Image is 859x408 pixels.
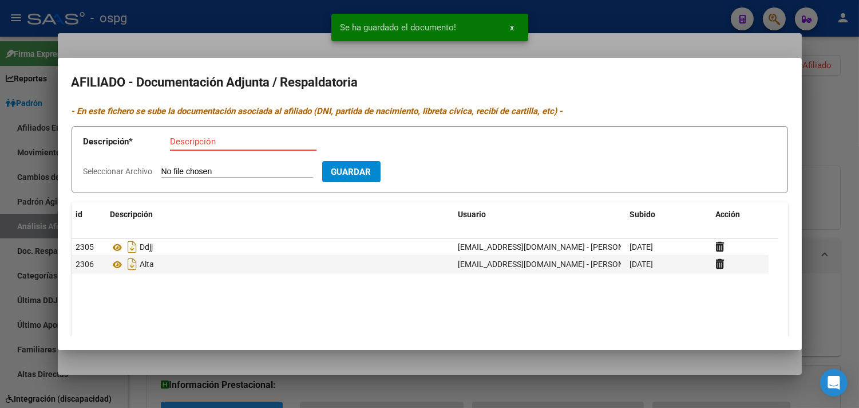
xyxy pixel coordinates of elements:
span: [EMAIL_ADDRESS][DOMAIN_NAME] - [PERSON_NAME] [458,242,652,252]
span: [DATE] [630,242,654,252]
span: Descripción [110,210,153,219]
h2: AFILIADO - Documentación Adjunta / Respaldatoria [72,72,788,93]
button: x [501,17,524,38]
span: Acción [716,210,741,219]
span: Subido [630,210,656,219]
span: Ddjj [140,243,153,252]
datatable-header-cell: Usuario [454,202,626,227]
datatable-header-cell: Descripción [106,202,454,227]
span: Se ha guardado el documento! [341,22,457,33]
span: 2305 [76,242,94,252]
datatable-header-cell: Acción [711,202,769,227]
datatable-header-cell: id [72,202,106,227]
span: Seleccionar Archivo [84,167,153,176]
span: Usuario [458,210,486,219]
i: - En este fichero se sube la documentación asociada al afiliado (DNI, partida de nacimiento, libr... [72,106,563,116]
i: Descargar documento [125,255,140,273]
div: Open Intercom Messenger [820,369,848,397]
span: Guardar [331,167,371,177]
span: 2306 [76,260,94,269]
span: id [76,210,83,219]
datatable-header-cell: Subido [626,202,711,227]
button: Guardar [322,161,381,182]
span: [DATE] [630,260,654,269]
i: Descargar documento [125,238,140,256]
p: Descripción [84,135,170,148]
span: Alta [140,260,155,269]
span: x [510,22,514,33]
span: [EMAIL_ADDRESS][DOMAIN_NAME] - [PERSON_NAME] [458,260,652,269]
